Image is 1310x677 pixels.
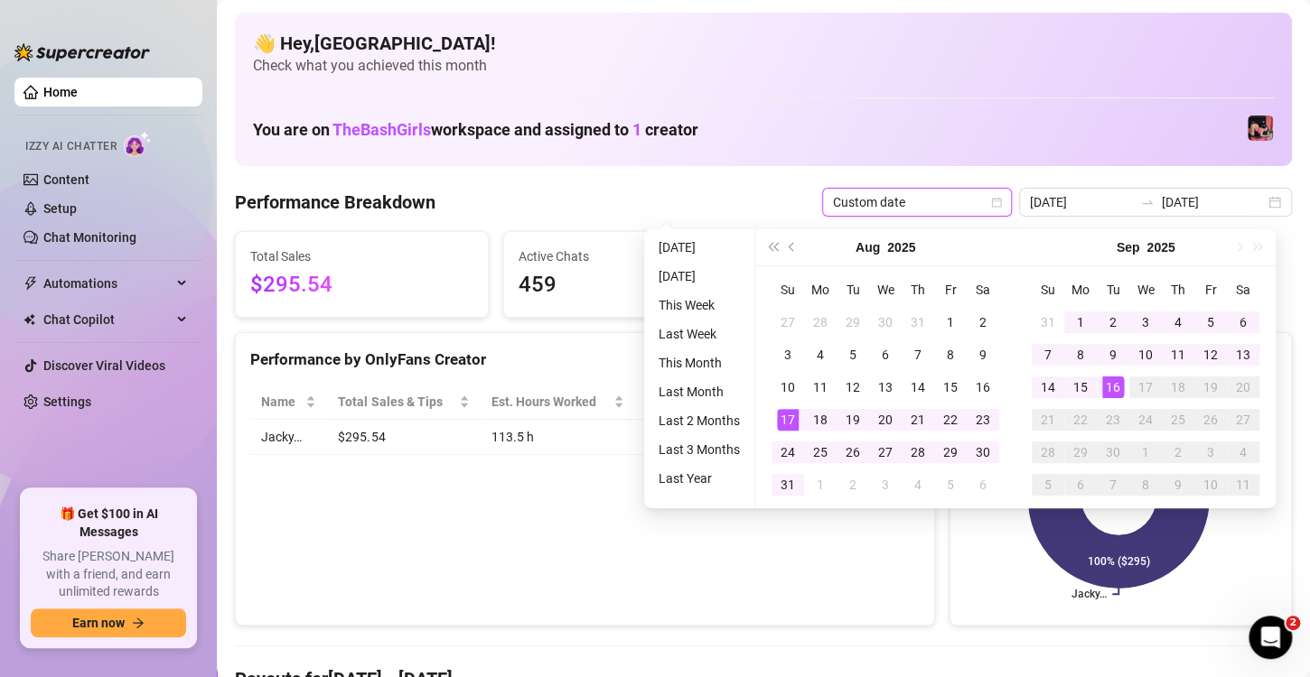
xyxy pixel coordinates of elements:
[772,306,804,338] td: 2025-07-27
[772,274,804,306] th: Su
[1200,344,1221,366] div: 12
[902,274,934,306] th: Th
[1200,311,1221,333] div: 5
[902,338,934,371] td: 2025-08-07
[1097,338,1129,371] td: 2025-09-09
[809,376,831,398] div: 11
[1232,376,1254,398] div: 20
[1194,306,1227,338] td: 2025-09-05
[1135,344,1156,366] div: 10
[1129,403,1162,436] td: 2025-09-24
[967,306,999,338] td: 2025-08-02
[967,274,999,306] th: Sa
[1102,376,1124,398] div: 16
[1064,338,1097,371] td: 2025-09-08
[1102,311,1124,333] div: 2
[481,420,635,455] td: 113.5 h
[875,409,896,431] div: 20
[1070,474,1091,496] div: 6
[934,436,967,468] td: 2025-08-29
[250,268,473,302] span: $295.54
[869,468,902,501] td: 2025-09-03
[1167,441,1189,463] div: 2
[651,323,747,345] li: Last Week
[1030,192,1133,212] input: Start date
[772,371,804,403] td: 2025-08-10
[132,617,145,629] span: arrow-right
[902,436,934,468] td: 2025-08-28
[967,403,999,436] td: 2025-08-23
[1227,306,1259,338] td: 2025-09-06
[651,236,747,258] li: [DATE]
[1162,192,1265,212] input: End date
[1097,468,1129,501] td: 2025-10-07
[491,392,610,412] div: Est. Hours Worked
[1200,474,1221,496] div: 10
[1129,371,1162,403] td: 2025-09-17
[31,505,186,541] span: 🎁 Get $100 in AI Messages
[1162,274,1194,306] th: Th
[809,441,831,463] div: 25
[338,392,455,412] span: Total Sales & Tips
[777,441,799,463] div: 24
[837,468,869,501] td: 2025-09-02
[1064,371,1097,403] td: 2025-09-15
[907,344,929,366] div: 7
[1037,376,1059,398] div: 14
[869,274,902,306] th: We
[1146,229,1174,265] button: Choose a year
[934,371,967,403] td: 2025-08-15
[940,344,961,366] div: 8
[1162,468,1194,501] td: 2025-10-09
[1135,409,1156,431] div: 24
[43,172,89,187] a: Content
[1135,441,1156,463] div: 1
[934,306,967,338] td: 2025-08-01
[1129,306,1162,338] td: 2025-09-03
[1194,468,1227,501] td: 2025-10-10
[837,306,869,338] td: 2025-07-29
[1064,403,1097,436] td: 2025-09-22
[1135,376,1156,398] div: 17
[253,31,1274,56] h4: 👋 Hey, [GEOGRAPHIC_DATA] !
[763,229,782,265] button: Last year (Control + left)
[875,344,896,366] div: 6
[253,56,1274,76] span: Check what you achieved this month
[833,189,1001,216] span: Custom date
[1097,436,1129,468] td: 2025-09-30
[43,230,136,245] a: Chat Monitoring
[804,306,837,338] td: 2025-07-28
[842,474,864,496] div: 2
[1286,616,1300,630] span: 2
[782,229,802,265] button: Previous month (PageUp)
[31,608,186,637] button: Earn nowarrow-right
[809,474,831,496] div: 1
[1097,403,1129,436] td: 2025-09-23
[651,352,747,374] li: This Month
[887,229,915,265] button: Choose a year
[1200,409,1221,431] div: 26
[1102,474,1124,496] div: 7
[1097,371,1129,403] td: 2025-09-16
[23,276,38,291] span: thunderbolt
[1162,306,1194,338] td: 2025-09-04
[1135,311,1156,333] div: 3
[772,436,804,468] td: 2025-08-24
[907,376,929,398] div: 14
[1167,376,1189,398] div: 18
[1070,441,1091,463] div: 29
[875,311,896,333] div: 30
[1037,344,1059,366] div: 7
[1232,311,1254,333] div: 6
[772,338,804,371] td: 2025-08-03
[940,474,961,496] div: 5
[902,468,934,501] td: 2025-09-04
[777,311,799,333] div: 27
[1167,474,1189,496] div: 9
[651,468,747,489] li: Last Year
[1248,116,1273,141] img: Jacky
[777,409,799,431] div: 17
[1129,436,1162,468] td: 2025-10-01
[837,403,869,436] td: 2025-08-19
[869,306,902,338] td: 2025-07-30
